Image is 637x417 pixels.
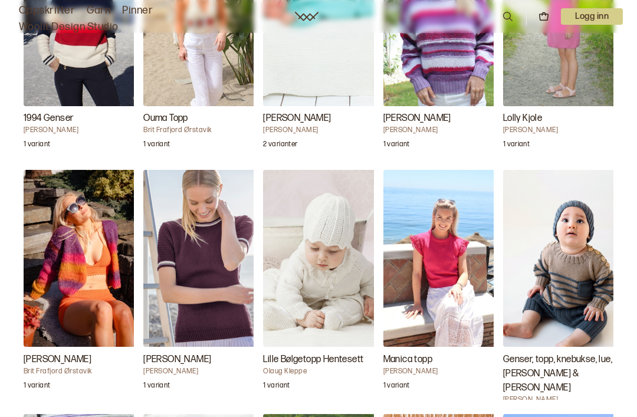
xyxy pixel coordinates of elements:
a: Genser, topp, knebukse, lue, sokker & teppe [503,170,613,400]
a: Woolit Design Studio [19,19,119,35]
h4: [PERSON_NAME] [143,367,261,376]
h4: [PERSON_NAME] [383,367,501,376]
p: 1 variant [503,140,530,152]
h4: [PERSON_NAME] [383,126,501,135]
h4: Brit Frafjord Ørstavik [143,126,261,135]
h3: Ouma Topp [143,111,261,126]
p: 2 varianter [263,140,297,152]
img: Olaug KleppeLille Bølgetopp Hentesett [263,170,381,347]
h3: [PERSON_NAME] [143,353,261,367]
p: 1 variant [24,140,50,152]
h3: 1994 Genser [24,111,142,126]
img: Kari HaugenGenser, topp, knebukse, lue, sokker & teppe [503,170,621,347]
a: Lille Bølgetopp Hentesett [263,170,373,400]
h4: [PERSON_NAME] [263,126,381,135]
h4: Brit Frafjord Ørstavik [24,367,142,376]
a: Greta Topp [143,170,254,400]
h3: [PERSON_NAME] [24,353,142,367]
h4: [PERSON_NAME] [503,395,621,405]
a: Pinner [122,2,153,19]
a: Garn [87,2,110,19]
p: 1 variant [383,140,410,152]
p: 1 variant [143,140,170,152]
h3: Manica topp [383,353,501,367]
p: Logg inn [561,8,623,25]
a: Jono Pants [24,170,134,400]
a: Oppskrifter [19,2,75,19]
h4: [PERSON_NAME] [24,126,142,135]
a: Woolit [295,12,318,21]
h3: [PERSON_NAME] [383,111,501,126]
img: Brit Frafjord ØrstavikJono Pants [24,170,142,347]
h4: Olaug Kleppe [263,367,381,376]
p: 1 variant [383,381,410,393]
h3: Lolly Kjole [503,111,621,126]
h3: Genser, topp, knebukse, lue, [PERSON_NAME] & [PERSON_NAME] [503,353,621,395]
a: Manica topp [383,170,494,400]
p: 1 variant [263,381,290,393]
p: 1 variant [24,381,50,393]
p: 1 variant [143,381,170,393]
button: User dropdown [561,8,623,25]
img: Iselin HafseldGreta Topp [143,170,261,347]
h4: [PERSON_NAME] [503,126,621,135]
img: Ane Kydland ThomassenManica topp [383,170,501,347]
h3: [PERSON_NAME] [263,111,381,126]
h3: Lille Bølgetopp Hentesett [263,353,381,367]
